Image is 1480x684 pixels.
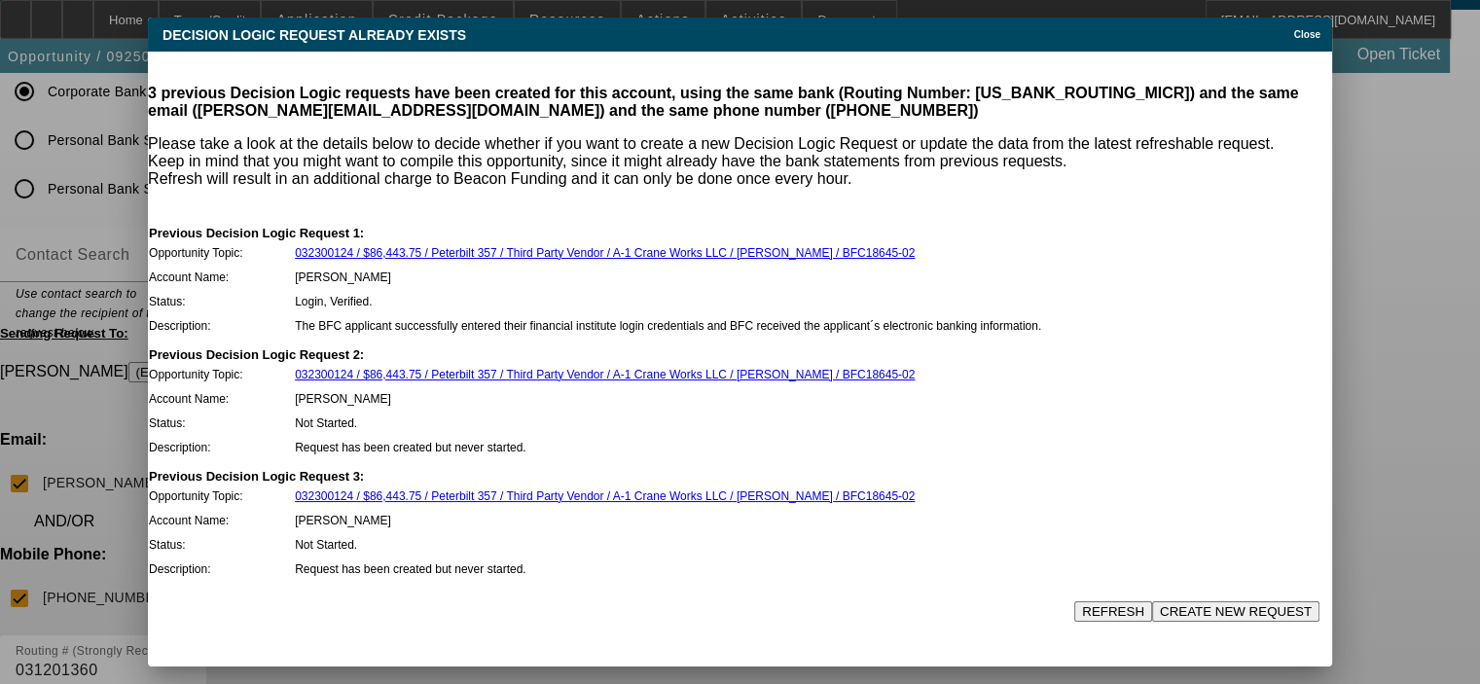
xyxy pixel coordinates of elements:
[148,221,1042,245] th: Previous Decision Logic Request 1:
[148,294,294,318] td: Status:
[162,27,466,43] span: Decision Logic Request Already Exists
[294,561,916,586] td: Request has been created but never started.
[148,415,294,440] td: Status:
[294,440,916,464] td: Request has been created but never started.
[295,368,915,381] a: 032300124 / $86,443.75 / Peterbilt 357 / Third Party Vendor / A-1 Crane Works LLC / [PERSON_NAME]...
[148,342,916,367] th: Previous Decision Logic Request 2:
[294,513,916,537] td: [PERSON_NAME]
[148,135,1332,188] p: Please take a look at the details below to decide whether if you want to create a new Decision Lo...
[148,318,294,342] td: Description:
[148,85,1298,119] strong: 3 previous Decision Logic requests have been created for this account, using the same bank (Routi...
[294,415,916,440] td: Not Started.
[148,464,916,488] th: Previous Decision Logic Request 3:
[295,489,915,503] a: 032300124 / $86,443.75 / Peterbilt 357 / Third Party Vendor / A-1 Crane Works LLC / [PERSON_NAME]...
[1074,601,1152,622] button: REFRESH
[294,318,1042,342] td: The BFC applicant successfully entered their financial institute login credentials and BFC receiv...
[148,367,294,391] td: Opportunity Topic:
[295,246,915,260] a: 032300124 / $86,443.75 / Peterbilt 357 / Third Party Vendor / A-1 Crane Works LLC / [PERSON_NAME]...
[148,245,294,270] td: Opportunity Topic:
[148,391,294,415] td: Account Name:
[148,513,294,537] td: Account Name:
[148,440,294,464] td: Description:
[1294,29,1320,40] span: Close
[294,270,1042,294] td: [PERSON_NAME]
[1152,601,1319,622] button: CREATE NEW REQUEST
[148,537,294,561] td: Status:
[148,270,294,294] td: Account Name:
[294,537,916,561] td: Not Started.
[148,561,294,586] td: Description:
[294,391,916,415] td: [PERSON_NAME]
[294,294,1042,318] td: Login, Verified.
[148,488,294,513] td: Opportunity Topic:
